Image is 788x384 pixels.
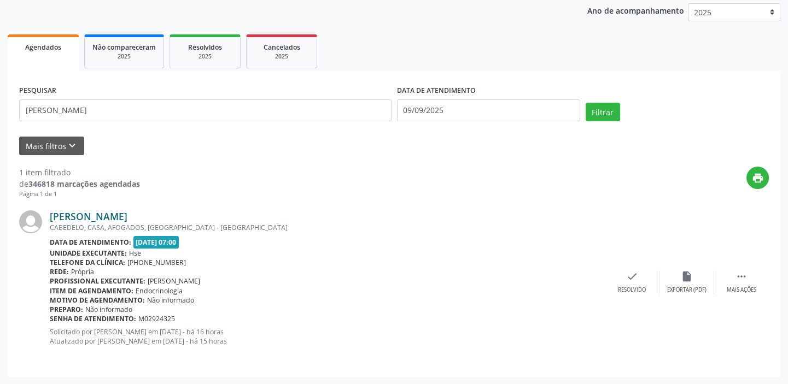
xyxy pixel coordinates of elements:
b: Preparo: [50,305,83,314]
b: Rede: [50,267,69,276]
b: Telefone da clínica: [50,258,125,267]
span: Resolvidos [188,43,222,52]
i: insert_drive_file [681,270,693,282]
span: Endocrinologia [136,286,183,296]
b: Motivo de agendamento: [50,296,145,305]
p: Ano de acompanhamento [587,3,684,17]
button: Filtrar [586,103,620,121]
b: Unidade executante: [50,249,127,258]
input: Nome, código do beneficiário ou CPF [19,99,392,121]
b: Senha de atendimento: [50,314,136,323]
div: 2025 [178,52,232,61]
button: Mais filtroskeyboard_arrow_down [19,137,84,156]
span: Agendados [25,43,61,52]
span: [PERSON_NAME] [148,276,200,286]
span: Cancelados [264,43,300,52]
span: Não compareceram [92,43,156,52]
p: Solicitado por [PERSON_NAME] em [DATE] - há 16 horas Atualizado por [PERSON_NAME] em [DATE] - há ... [50,327,605,346]
span: Não informado [85,305,132,314]
input: Selecione um intervalo [397,99,580,121]
b: Data de atendimento: [50,238,131,247]
div: de [19,178,140,190]
label: PESQUISAR [19,82,56,99]
span: M02924325 [138,314,175,323]
span: Própria [71,267,94,276]
label: DATA DE ATENDIMENTO [397,82,476,99]
i: keyboard_arrow_down [66,140,78,152]
strong: 346818 marcações agendadas [28,179,140,189]
img: img [19,210,42,233]
div: CABEDELO, CASA, AFOGADOS, [GEOGRAPHIC_DATA] - [GEOGRAPHIC_DATA] [50,223,605,232]
span: [PHONE_NUMBER] [127,258,186,267]
span: Não informado [147,296,194,305]
div: Mais ações [727,286,756,294]
span: [DATE] 07:00 [133,236,179,249]
div: 2025 [92,52,156,61]
i:  [736,270,748,282]
button: print [746,167,769,189]
div: Exportar (PDF) [667,286,707,294]
div: 1 item filtrado [19,167,140,178]
span: Hse [129,249,141,258]
b: Item de agendamento: [50,286,133,296]
b: Profissional executante: [50,276,145,286]
div: 2025 [254,52,309,61]
i: print [752,172,764,184]
div: Página 1 de 1 [19,190,140,199]
i: check [626,270,638,282]
a: [PERSON_NAME] [50,210,127,222]
div: Resolvido [618,286,646,294]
